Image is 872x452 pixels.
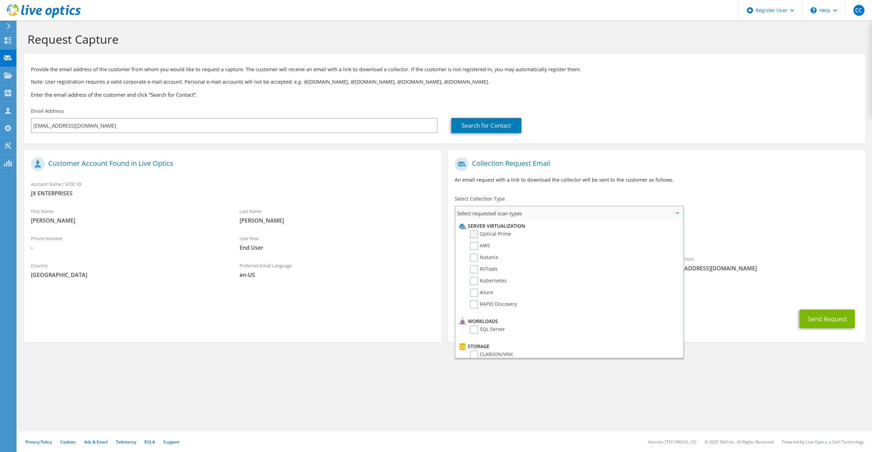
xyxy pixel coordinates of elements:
[31,157,431,171] h1: Customer Account Found in Live Optics
[470,230,511,238] label: Optical Prime
[240,244,434,251] span: End User
[470,289,493,297] label: Azure
[470,300,517,309] label: RAPID Discovery
[705,439,774,445] li: © 2025 Dell Inc. All Rights Reserved
[24,258,233,282] div: Country
[31,244,226,251] span: -
[25,439,52,445] a: Privacy Policy
[24,204,233,228] div: First Name
[648,439,696,445] li: Version: [TECHNICAL_ID]
[455,195,505,202] label: Select Collection Type
[810,7,817,13] svg: \n
[457,317,679,325] li: Workloads
[31,217,226,224] span: [PERSON_NAME]
[233,231,441,255] div: User Role
[448,223,865,248] div: Requested Collections
[60,439,76,445] a: Cookies
[448,252,656,276] div: To
[116,439,136,445] a: Telemetry
[455,176,858,184] p: An email request with a link to download the collector will be sent to the customer as follows.
[27,32,858,46] h1: Request Capture
[240,271,434,279] span: en-US
[163,439,179,445] a: Support
[853,5,864,16] span: CC
[470,351,513,359] label: CLARiiON/VNX
[31,66,858,73] p: Provide the email address of the customer from whom you would like to request a capture. The cust...
[470,242,490,250] label: AWS
[240,217,434,224] span: [PERSON_NAME]
[455,157,854,171] h1: Collection Request Email
[663,265,858,272] span: [EMAIL_ADDRESS][DOMAIN_NAME]
[84,439,108,445] a: Ads & Email
[31,271,226,279] span: [GEOGRAPHIC_DATA]
[31,78,858,86] p: Note: User registration requires a valid corporate e-mail account. Personal e-mail accounts will ...
[470,265,498,273] label: RVTools
[233,204,441,228] div: Last Name
[31,190,434,197] span: JX ENTERPRISES
[799,310,855,328] button: Send Request
[470,277,507,285] label: Kubernetes
[24,177,441,201] div: Account Name / SFDC ID
[31,108,64,115] label: Email Address
[455,206,683,220] span: Select requested scan types
[470,325,505,334] label: SQL Server
[233,258,441,282] div: Preferred Email Language
[457,342,679,351] li: Storage
[451,118,521,133] a: Search for Contact
[144,439,155,445] a: EULA
[470,254,498,262] label: Nutanix
[656,252,865,276] div: Sender & From
[457,222,679,230] li: Server Virtualization
[31,91,858,98] h3: Enter the email address of the customer and click “Search for Contact”.
[448,279,865,303] div: CC & Reply To
[24,231,233,255] div: Phone Number
[782,439,864,445] li: Powered by Live Optics, a Dell Technology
